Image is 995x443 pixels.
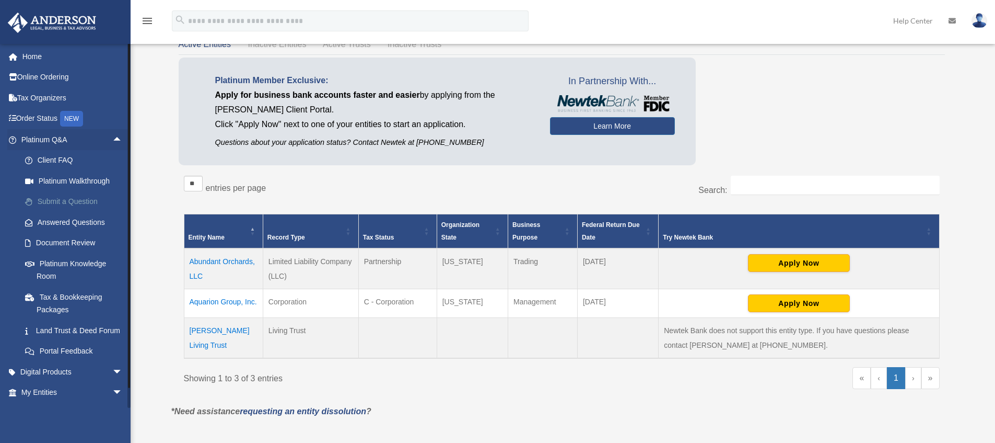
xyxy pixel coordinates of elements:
td: Partnership [358,248,437,289]
a: Digital Productsarrow_drop_down [7,361,138,382]
a: requesting an entity dissolution [240,407,366,416]
p: Click "Apply Now" next to one of your entities to start an application. [215,117,534,132]
span: Active Trusts [323,40,371,49]
p: Questions about your application status? Contact Newtek at [PHONE_NUMBER] [215,136,534,149]
img: NewtekBankLogoSM.png [555,95,670,112]
td: C - Corporation [358,289,437,318]
span: Record Type [267,234,305,241]
span: arrow_drop_down [112,361,133,383]
p: Platinum Member Exclusive: [215,73,534,88]
label: entries per page [206,184,266,192]
a: Learn More [550,117,675,135]
a: Platinum Knowledge Room [15,253,138,287]
span: Federal Return Due Date [582,221,640,241]
th: Business Purpose: Activate to sort [508,214,578,249]
span: Inactive Trusts [388,40,441,49]
td: Trading [508,248,578,289]
em: *Need assistance ? [171,407,371,416]
a: Tax & Bookkeeping Packages [15,287,138,320]
td: Management [508,289,578,318]
a: Answered Questions [15,212,138,233]
span: Apply for business bank accounts faster and easier [215,90,420,99]
a: Order StatusNEW [7,108,138,130]
td: [DATE] [577,289,658,318]
a: Last [921,367,940,389]
th: Federal Return Due Date: Activate to sort [577,214,658,249]
a: Land Trust & Deed Forum [15,320,138,341]
img: User Pic [971,13,987,28]
a: Client FAQ [15,150,138,171]
label: Search: [698,186,727,195]
a: Platinum Q&Aarrow_drop_up [7,129,138,150]
a: First [852,367,871,389]
span: Tax Status [363,234,394,241]
i: search [174,14,186,26]
div: NEW [60,111,83,127]
a: Tax Organizers [7,87,138,108]
td: [US_STATE] [437,248,508,289]
a: 1 [887,367,905,389]
th: Organization State: Activate to sort [437,214,508,249]
a: Submit a Question [15,191,138,212]
td: Newtek Bank does not support this entity type. If you have questions please contact [PERSON_NAME]... [659,318,939,359]
th: Record Type: Activate to sort [263,214,358,249]
span: Inactive Entities [248,40,306,49]
td: Corporation [263,289,358,318]
span: arrow_drop_up [112,129,133,151]
div: Try Newtek Bank [663,231,923,244]
td: [DATE] [577,248,658,289]
th: Try Newtek Bank : Activate to sort [659,214,939,249]
td: Abundant Orchards, LLC [184,248,263,289]
span: arrow_drop_down [112,382,133,404]
td: Aquarion Group, Inc. [184,289,263,318]
i: menu [141,15,154,27]
td: [US_STATE] [437,289,508,318]
button: Apply Now [748,294,850,312]
img: Anderson Advisors Platinum Portal [5,13,99,33]
a: Online Ordering [7,67,138,88]
button: Apply Now [748,254,850,272]
span: Business Purpose [512,221,540,241]
a: Platinum Walkthrough [15,171,138,191]
a: Home [7,46,138,67]
span: In Partnership With... [550,73,675,90]
td: [PERSON_NAME] Living Trust [184,318,263,359]
a: My Entitiesarrow_drop_down [7,382,133,403]
span: Active Entities [179,40,231,49]
td: Limited Liability Company (LLC) [263,248,358,289]
a: Overview [15,403,128,424]
a: Document Review [15,233,138,254]
a: Next [905,367,921,389]
span: Organization State [441,221,479,241]
th: Tax Status: Activate to sort [358,214,437,249]
th: Entity Name: Activate to invert sorting [184,214,263,249]
p: by applying from the [PERSON_NAME] Client Portal. [215,88,534,117]
a: menu [141,18,154,27]
a: Portal Feedback [15,341,138,362]
td: Living Trust [263,318,358,359]
a: Previous [871,367,887,389]
div: Showing 1 to 3 of 3 entries [184,367,554,386]
span: Entity Name [189,234,225,241]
